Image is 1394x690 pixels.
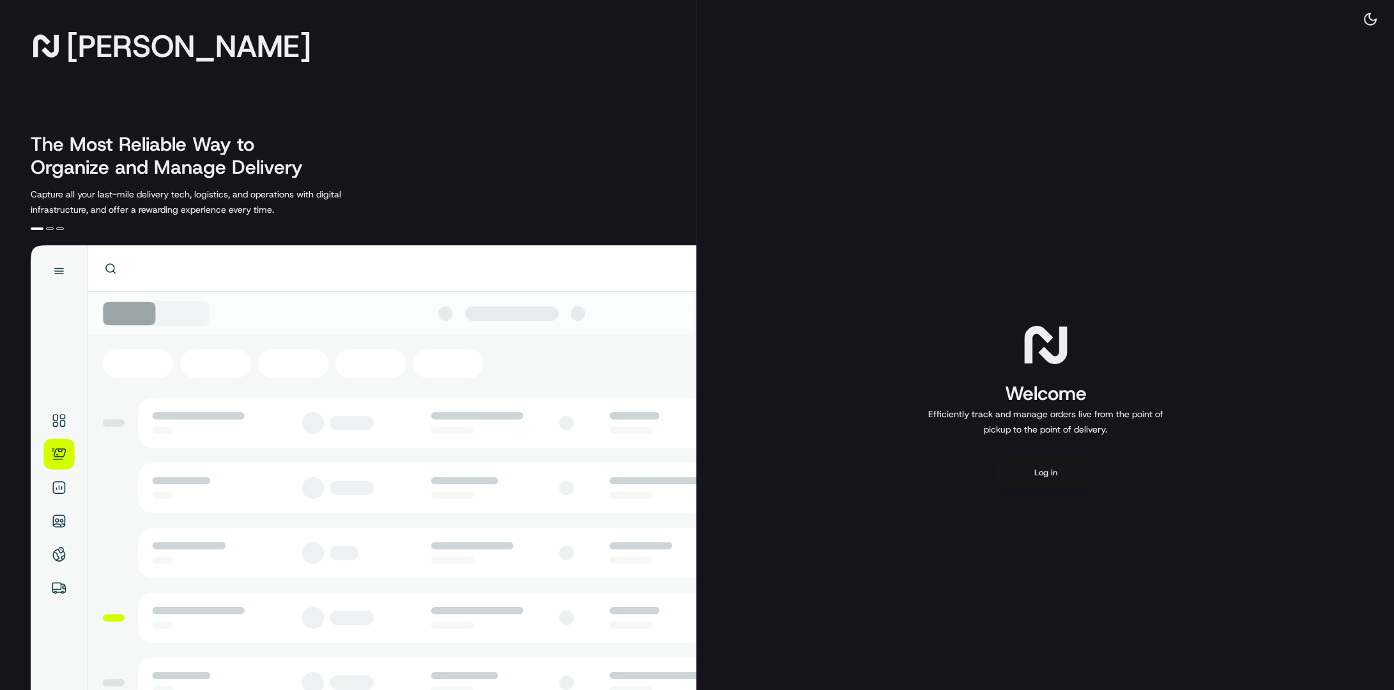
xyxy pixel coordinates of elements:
h2: The Most Reliable Way to Organize and Manage Delivery [31,133,317,179]
button: Log in [995,457,1097,488]
p: Capture all your last-mile delivery tech, logistics, and operations with digital infrastructure, ... [31,187,399,217]
span: [PERSON_NAME] [66,33,311,59]
h1: Welcome [923,381,1168,406]
p: Efficiently track and manage orders live from the point of pickup to the point of delivery. [923,406,1168,437]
